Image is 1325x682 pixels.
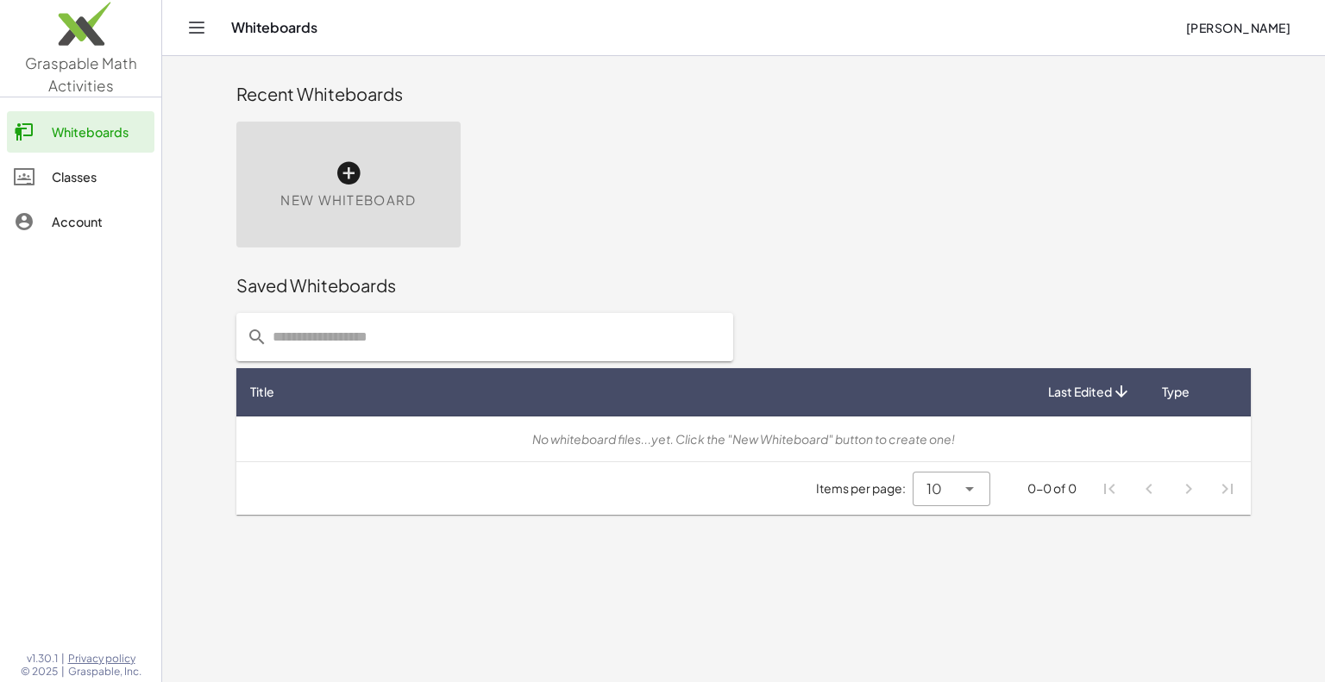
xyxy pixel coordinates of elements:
[280,191,416,210] span: New Whiteboard
[816,479,913,497] span: Items per page:
[1171,12,1304,43] button: [PERSON_NAME]
[247,327,267,347] i: prepended action
[1090,469,1247,509] nav: Pagination Navigation
[52,166,148,187] div: Classes
[7,111,154,153] a: Whiteboards
[7,156,154,197] a: Classes
[236,273,1251,297] div: Saved Whiteboards
[21,665,58,679] span: © 2025
[250,383,274,401] span: Title
[27,652,58,666] span: v1.30.1
[25,53,137,95] span: Graspable Math Activities
[1162,383,1190,401] span: Type
[236,82,1251,106] div: Recent Whiteboards
[52,211,148,232] div: Account
[61,652,65,666] span: |
[250,430,1237,448] div: No whiteboard files...yet. Click the "New Whiteboard" button to create one!
[183,14,210,41] button: Toggle navigation
[926,479,942,499] span: 10
[7,201,154,242] a: Account
[1027,479,1077,497] div: 0-0 of 0
[1185,20,1290,35] span: [PERSON_NAME]
[52,122,148,142] div: Whiteboards
[68,652,141,666] a: Privacy policy
[1048,383,1112,401] span: Last Edited
[61,665,65,679] span: |
[68,665,141,679] span: Graspable, Inc.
